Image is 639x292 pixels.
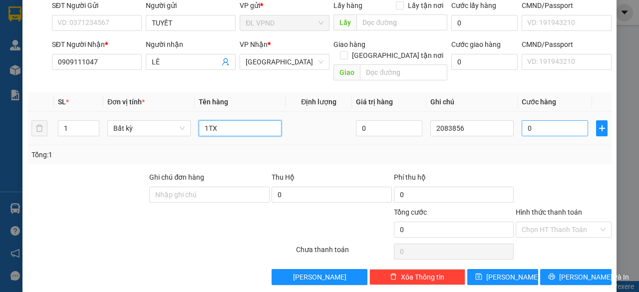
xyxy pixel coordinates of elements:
[451,54,518,70] input: Cước giao hàng
[272,173,295,181] span: Thu Hộ
[31,120,47,136] button: delete
[597,124,607,132] span: plus
[369,269,465,285] button: deleteXóa Thông tin
[522,98,556,106] span: Cước hàng
[246,54,323,69] span: ĐL Quận 1
[401,272,444,283] span: Xóa Thông tin
[295,244,393,262] div: Chưa thanh toán
[107,98,145,106] span: Đơn vị tính
[333,64,360,80] span: Giao
[146,39,236,50] div: Người nhận
[451,1,496,9] label: Cước lấy hàng
[394,208,427,216] span: Tổng cước
[333,14,356,30] span: Lấy
[394,172,514,187] div: Phí thu hộ
[451,15,518,31] input: Cước lấy hàng
[559,272,629,283] span: [PERSON_NAME] và In
[596,120,608,136] button: plus
[222,58,230,66] span: user-add
[52,39,142,50] div: SĐT Người Nhận
[272,269,367,285] button: [PERSON_NAME]
[356,14,447,30] input: Dọc đường
[113,121,185,136] span: Bất kỳ
[58,98,66,106] span: SL
[246,15,323,30] span: ĐL VPND
[301,98,336,106] span: Định lượng
[333,1,362,9] span: Lấy hàng
[149,187,270,203] input: Ghi chú đơn hàng
[333,40,365,48] span: Giao hàng
[360,64,447,80] input: Dọc đường
[240,40,268,48] span: VP Nhận
[516,208,582,216] label: Hình thức thanh toán
[540,269,612,285] button: printer[PERSON_NAME] và In
[356,98,393,106] span: Giá trị hàng
[356,120,422,136] input: 0
[199,120,282,136] input: VD: Bàn, Ghế
[486,272,540,283] span: [PERSON_NAME]
[451,40,501,48] label: Cước giao hàng
[430,120,514,136] input: Ghi Chú
[199,98,228,106] span: Tên hàng
[390,273,397,281] span: delete
[426,92,518,112] th: Ghi chú
[348,50,447,61] span: [GEOGRAPHIC_DATA] tận nơi
[475,273,482,281] span: save
[522,39,612,50] div: CMND/Passport
[548,273,555,281] span: printer
[293,272,346,283] span: [PERSON_NAME]
[31,149,248,160] div: Tổng: 1
[467,269,539,285] button: save[PERSON_NAME]
[149,173,204,181] label: Ghi chú đơn hàng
